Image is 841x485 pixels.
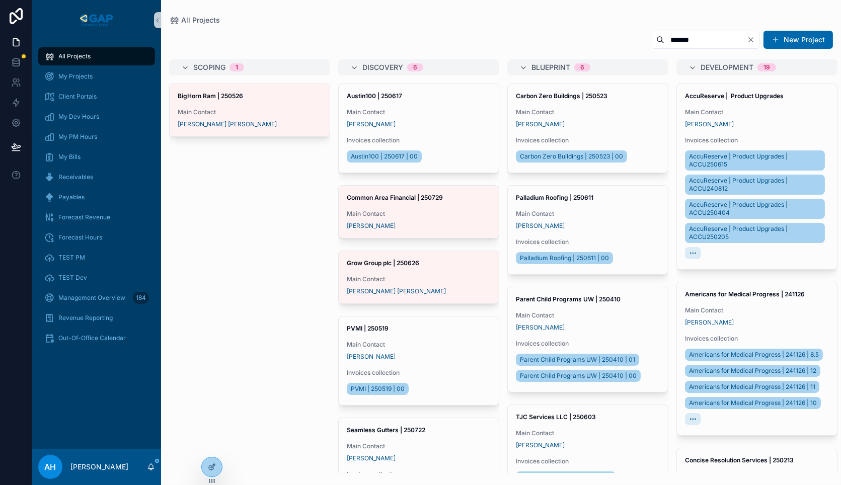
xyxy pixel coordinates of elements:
span: Austin100 | 250617 | 00 [351,152,418,160]
span: Invoices collection [347,136,491,144]
strong: Seamless Gutters | 250722 [347,426,425,434]
a: My PM Hours [38,128,155,146]
span: Invoices collection [516,238,660,246]
div: 1 [236,63,238,71]
a: My Bills [38,148,155,166]
a: Carbon Zero Buildings | 250523Main Contact[PERSON_NAME]Invoices collectionCarbon Zero Buildings |... [507,84,668,173]
span: Main Contact [516,429,660,437]
a: All Projects [38,47,155,65]
span: Management Overview [58,294,125,302]
span: My Bills [58,153,81,161]
p: [PERSON_NAME] [70,462,128,472]
strong: Parent Child Programs UW | 250410 [516,295,621,303]
span: [PERSON_NAME] [347,222,396,230]
span: Scoping [193,62,225,72]
span: AccuReserve | Product Upgrades | ACCU250205 [689,225,821,241]
a: Revenue Reporting [38,309,155,327]
a: AccuReserve | Product UpgradesMain Contact[PERSON_NAME]Invoices collectionAccuReserve | Product U... [676,84,837,270]
a: [PERSON_NAME] [516,120,565,128]
span: My Projects [58,72,93,80]
strong: Austin100 | 250617 [347,92,402,100]
span: Main Contact [685,472,829,480]
a: AccuReserve | Product Upgrades | ACCU250404 [685,199,825,219]
strong: Palladium Roofing | 250611 [516,194,593,201]
a: [PERSON_NAME] [347,353,396,361]
a: AccuReserve | Product Upgrades | ACCU250615 [685,150,825,171]
strong: BigHorn Ram | 250526 [178,92,243,100]
a: [PERSON_NAME] [PERSON_NAME] [178,120,277,128]
span: PVMI | 250519 | 00 [351,385,405,393]
strong: AccuReserve | Product Upgrades [685,92,784,100]
a: Parent Child Programs UW | 250410 | 00 [516,370,641,382]
span: Main Contact [347,210,491,218]
a: Common Area Financial | 250729Main Contact[PERSON_NAME] [338,185,499,238]
strong: Carbon Zero Buildings | 250523 [516,92,607,100]
span: AccuReserve | Product Upgrades | ACCU250615 [689,152,821,169]
a: Austin100 | 250617Main Contact[PERSON_NAME]Invoices collectionAustin100 | 250617 | 00 [338,84,499,173]
a: Parent Child Programs UW | 250410 | 01 [516,354,639,366]
span: AH [45,461,56,473]
span: [PERSON_NAME] [347,454,396,462]
strong: PVMI | 250519 [347,325,389,332]
a: [PERSON_NAME] [347,120,396,128]
span: Discovery [362,62,403,72]
span: Main Contact [516,311,660,319]
a: PVMI | 250519Main Contact[PERSON_NAME]Invoices collectionPVMI | 250519 | 00 [338,316,499,406]
a: [PERSON_NAME] [685,318,734,327]
div: 19 [763,63,770,71]
span: Americans for Medical Progress | 241126 | 8.5 [689,351,819,359]
span: Americans for Medical Progress | 241126 | 11 [689,383,815,391]
span: Main Contact [347,275,491,283]
a: Client Portals [38,88,155,106]
a: Americans for Medical Progress | 241126 | 8.5 [685,349,823,361]
span: Americans for Medical Progress | 241126 | 10 [689,399,817,407]
a: Receivables [38,168,155,186]
span: Forecast Hours [58,233,102,241]
a: Carbon Zero Buildings | 250523 | 00 [516,150,627,163]
button: New Project [763,31,833,49]
strong: Concise Resolution Services | 250213 [685,456,794,464]
a: [PERSON_NAME] [516,324,565,332]
span: Parent Child Programs UW | 250410 | 00 [520,372,637,380]
a: My Projects [38,67,155,86]
a: Americans for Medical Progress | 241126 | 10 [685,397,821,409]
span: Main Contact [347,442,491,450]
span: Client Portals [58,93,97,101]
a: Management Overview184 [38,289,155,307]
a: All Projects [169,15,220,25]
a: Austin100 | 250617 | 00 [347,150,422,163]
a: Grow Group plc | 250626Main Contact[PERSON_NAME] [PERSON_NAME] [338,251,499,304]
span: Main Contact [347,341,491,349]
a: Americans for Medical Progress | 241126 | 11 [685,381,819,393]
a: TEST PM [38,249,155,267]
span: Main Contact [685,306,829,314]
span: Forecast Revenue [58,213,110,221]
span: My PM Hours [58,133,97,141]
span: All Projects [181,15,220,25]
span: Development [701,62,753,72]
a: Palladium Roofing | 250611 | 00 [516,252,613,264]
span: Invoices collection [516,340,660,348]
strong: Grow Group plc | 250626 [347,259,419,267]
span: Invoices collection [516,457,660,465]
span: Payables [58,193,85,201]
a: AccuReserve | Product Upgrades | ACCU240812 [685,175,825,195]
span: Invoices collection [347,369,491,377]
button: Clear [747,36,759,44]
span: Main Contact [516,108,660,116]
a: [PERSON_NAME] [PERSON_NAME] [347,287,446,295]
strong: Common Area Financial | 250729 [347,194,443,201]
span: Parent Child Programs UW | 250410 | 01 [520,356,635,364]
span: Out-Of-Office Calendar [58,334,126,342]
a: Payables [38,188,155,206]
span: My Dev Hours [58,113,99,121]
a: [PERSON_NAME] [516,222,565,230]
span: Blueprint [531,62,570,72]
a: TEST Dev [38,269,155,287]
span: TEST Dev [58,274,87,282]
